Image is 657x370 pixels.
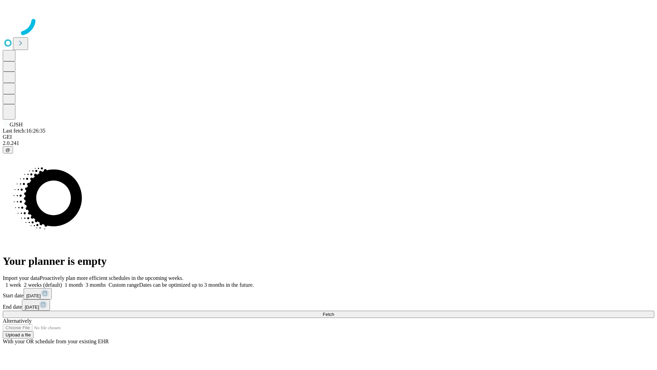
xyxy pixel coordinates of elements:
[3,128,46,134] span: Last fetch: 16:26:35
[5,147,10,152] span: @
[3,338,109,344] span: With your OR schedule from your existing EHR
[3,318,31,324] span: Alternatively
[3,255,654,268] h1: Your planner is empty
[108,282,139,288] span: Custom range
[24,288,52,299] button: [DATE]
[22,299,50,311] button: [DATE]
[3,146,13,153] button: @
[3,275,40,281] span: Import your data
[3,331,34,338] button: Upload a file
[323,312,334,317] span: Fetch
[3,288,654,299] div: Start date
[139,282,254,288] span: Dates can be optimized up to 3 months in the future.
[40,275,183,281] span: Proactively plan more efficient schedules in the upcoming weeks.
[65,282,83,288] span: 1 month
[26,293,41,298] span: [DATE]
[3,299,654,311] div: End date
[24,282,62,288] span: 2 weeks (default)
[3,140,654,146] div: 2.0.241
[5,282,21,288] span: 1 week
[3,311,654,318] button: Fetch
[3,134,654,140] div: GEI
[25,305,39,310] span: [DATE]
[10,122,23,127] span: GJSH
[86,282,106,288] span: 3 months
